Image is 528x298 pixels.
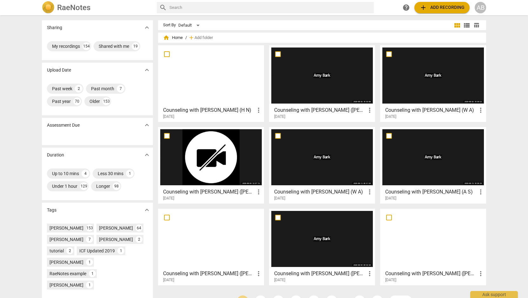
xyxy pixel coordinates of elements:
[402,4,410,11] span: help
[385,114,396,119] span: [DATE]
[117,247,124,254] div: 1
[52,183,77,189] div: Under 1 hour
[385,277,396,283] span: [DATE]
[366,270,373,277] span: more_vert
[135,225,142,231] div: 64
[66,247,73,254] div: 2
[453,22,461,29] span: view_module
[452,21,462,30] button: Tile view
[86,259,93,266] div: 1
[99,236,133,243] div: [PERSON_NAME]
[52,98,71,105] div: Past year
[73,98,81,105] div: 70
[271,211,373,282] a: Counseling with [PERSON_NAME] ([PERSON_NAME][DATE]
[42,1,55,14] img: Logo
[414,2,470,13] button: Upload
[163,35,183,41] span: Home
[135,236,142,243] div: 2
[86,282,93,288] div: 1
[163,277,174,283] span: [DATE]
[185,35,187,40] span: /
[366,188,373,196] span: more_vert
[57,3,90,12] h2: RaeNotes
[274,188,366,196] h3: Counseling with Amy Bark (W A)
[126,170,134,177] div: 1
[52,43,80,49] div: My recordings
[473,22,479,28] span: table_chart
[274,277,285,283] span: [DATE]
[385,270,477,277] h3: Counseling with Amy Bark (L W)
[274,114,285,119] span: [DATE]
[159,4,167,11] span: search
[255,270,262,277] span: more_vert
[89,270,96,277] div: 1
[49,236,83,243] div: [PERSON_NAME]
[382,129,484,201] a: Counseling with [PERSON_NAME] (A S)[DATE]
[477,188,485,196] span: more_vert
[188,35,195,41] span: add
[142,120,152,130] button: Show more
[49,270,86,277] div: RaeNotes example
[477,270,485,277] span: more_vert
[117,85,124,92] div: 7
[47,207,56,213] p: Tags
[160,211,262,282] a: Counseling with [PERSON_NAME] ([PERSON_NAME][DATE]
[82,170,89,177] div: 4
[142,23,152,32] button: Show more
[385,106,477,114] h3: Counseling with Amy Bark (W A)
[49,259,83,265] div: [PERSON_NAME]
[132,42,139,50] div: 19
[80,182,88,190] div: 129
[91,86,114,92] div: Past month
[96,183,110,189] div: Longer
[419,4,427,11] span: add
[142,150,152,160] button: Show more
[163,23,176,28] div: Sort By
[86,236,93,243] div: 7
[160,48,262,119] a: Counseling with [PERSON_NAME] (H N)[DATE]
[274,270,366,277] h3: Counseling with Amy Bark (D B)
[163,106,255,114] h3: Counseling with Amy Bark (H N)
[47,152,64,158] p: Duration
[99,43,129,49] div: Shared with me
[385,188,477,196] h3: Counseling with Amy Bark (A S)
[169,3,371,13] input: Search
[462,21,472,30] button: List view
[49,248,64,254] div: tutorial
[163,114,174,119] span: [DATE]
[382,211,484,282] a: Counseling with [PERSON_NAME] ([PERSON_NAME][DATE]
[385,196,396,201] span: [DATE]
[271,129,373,201] a: Counseling with [PERSON_NAME] (W A)[DATE]
[143,121,151,129] span: expand_more
[178,20,202,30] div: Default
[42,1,152,14] a: LogoRaeNotes
[49,225,83,231] div: [PERSON_NAME]
[463,22,471,29] span: view_list
[99,225,133,231] div: [PERSON_NAME]
[98,170,123,177] div: Less 30 mins
[400,2,412,13] a: Help
[163,188,255,196] h3: Counseling with Amy Bark (K H)
[470,291,518,298] div: Ask support
[143,66,151,74] span: expand_more
[143,151,151,159] span: expand_more
[47,24,62,31] p: Sharing
[160,129,262,201] a: Counseling with [PERSON_NAME] ([PERSON_NAME][DATE]
[271,48,373,119] a: Counseling with [PERSON_NAME] ([PERSON_NAME][DATE]
[75,85,82,92] div: 2
[475,2,486,13] button: AB
[89,98,100,105] div: Older
[143,206,151,214] span: expand_more
[82,42,90,50] div: 154
[143,24,151,31] span: expand_more
[274,196,285,201] span: [DATE]
[79,248,115,254] div: ICF Updated 2019
[102,98,110,105] div: 153
[86,225,93,231] div: 153
[419,4,465,11] span: Add recording
[477,106,485,114] span: more_vert
[142,65,152,75] button: Show more
[274,106,366,114] h3: Counseling with Amy Bark (D B)
[163,196,174,201] span: [DATE]
[366,106,373,114] span: more_vert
